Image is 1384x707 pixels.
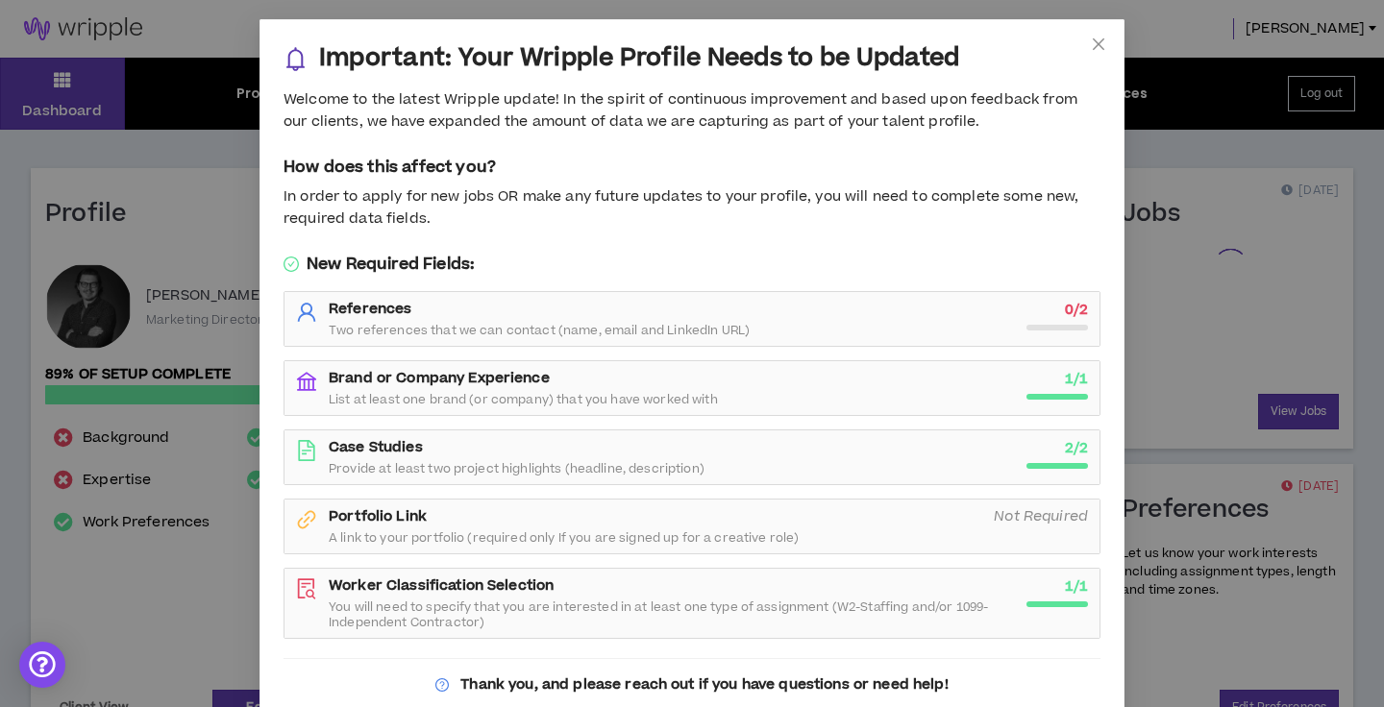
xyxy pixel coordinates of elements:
[19,642,65,688] div: Open Intercom Messenger
[296,371,317,392] span: bank
[329,530,799,546] span: A link to your portfolio (required only If you are signed up for a creative role)
[296,509,317,530] span: link
[329,392,718,407] span: List at least one brand (or company) that you have worked with
[329,437,423,457] strong: Case Studies
[284,47,308,71] span: bell
[284,89,1100,133] div: Welcome to the latest Wripple update! In the spirit of continuous improvement and based upon feed...
[329,506,427,526] strong: Portfolio Link
[284,256,299,272] span: check-circle
[435,678,449,692] span: question-circle
[284,186,1100,230] div: In order to apply for new jobs OR make any future updates to your profile, you will need to compl...
[1065,576,1088,597] strong: 1 / 1
[296,302,317,323] span: user
[319,43,959,74] h3: Important: Your Wripple Profile Needs to be Updated
[284,253,1100,276] h5: New Required Fields:
[1091,37,1106,52] span: close
[460,674,948,695] strong: Thank you, and please reach out if you have questions or need help!
[329,599,1015,630] span: You will need to specify that you are interested in at least one type of assignment (W2-Staffing ...
[296,578,317,599] span: file-search
[1073,19,1124,71] button: Close
[994,506,1088,526] i: Not Required
[1065,300,1088,320] strong: 0 / 2
[1065,438,1088,458] strong: 2 / 2
[296,440,317,461] span: file-text
[284,156,1100,179] h5: How does this affect you?
[329,323,750,338] span: Two references that we can contact (name, email and LinkedIn URL)
[329,575,554,596] strong: Worker Classification Selection
[1065,369,1088,389] strong: 1 / 1
[329,368,550,388] strong: Brand or Company Experience
[329,461,704,476] span: Provide at least two project highlights (headline, description)
[329,299,411,319] strong: References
